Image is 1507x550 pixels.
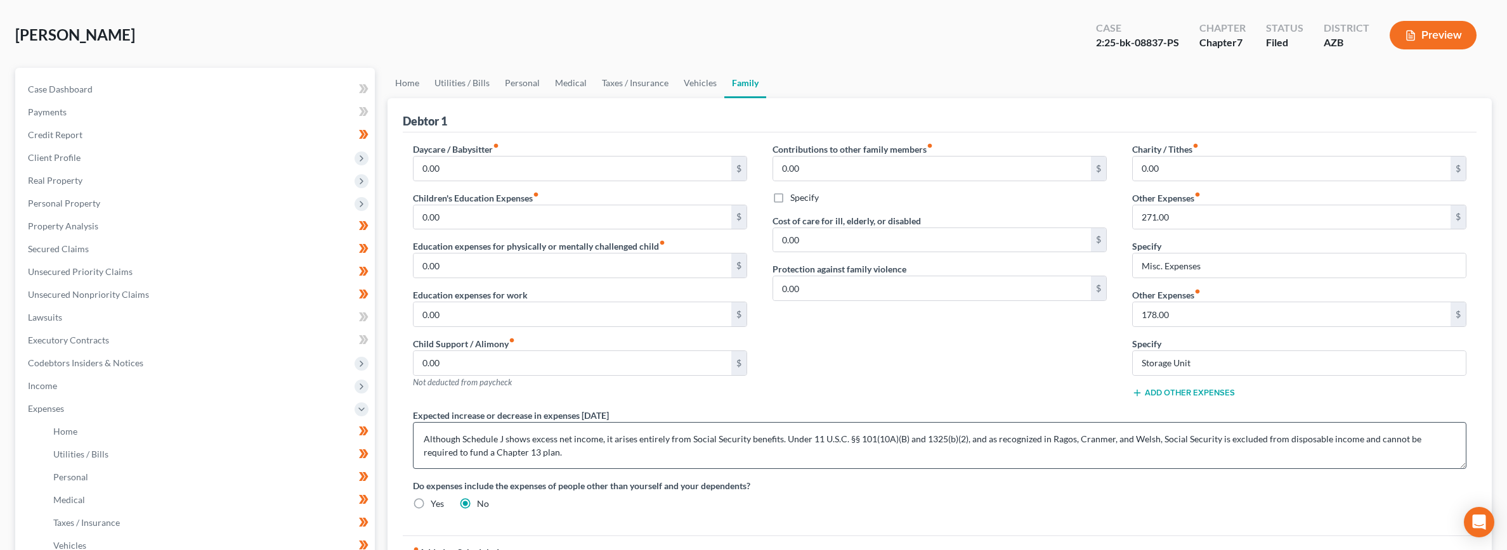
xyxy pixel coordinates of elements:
i: fiber_manual_record [509,337,515,343]
span: Expenses [28,403,64,414]
div: $ [731,351,747,375]
label: Specify [1132,337,1161,350]
span: [PERSON_NAME] [15,25,135,44]
span: Medical [53,494,85,505]
a: Taxes / Insurance [594,68,676,98]
a: Utilities / Bills [43,443,375,466]
a: Lawsuits [18,306,375,329]
div: Case [1096,21,1179,35]
a: Home [388,68,427,98]
div: $ [1091,276,1106,300]
i: fiber_manual_record [1192,143,1199,149]
a: Vehicles [676,68,724,98]
label: Contributions to other family members [773,143,933,156]
a: Utilities / Bills [427,68,497,98]
input: Specify... [1133,253,1466,278]
span: Utilities / Bills [53,449,108,459]
span: Executory Contracts [28,335,109,345]
div: Chapter [1199,35,1246,50]
input: -- [1133,302,1451,326]
a: Unsecured Nonpriority Claims [18,283,375,306]
span: Real Property [28,175,82,186]
label: Do expenses include the expenses of people other than yourself and your dependents? [413,479,1466,492]
label: Other Expenses [1132,191,1201,205]
i: fiber_manual_record [659,240,665,246]
span: Secured Claims [28,243,89,254]
label: Expected increase or decrease in expenses [DATE] [413,409,609,422]
a: Medical [43,489,375,511]
label: Education expenses for physically or mentally challenged child [413,240,665,253]
span: Unsecured Priority Claims [28,266,133,277]
a: Executory Contracts [18,329,375,352]
label: Education expenses for work [413,288,528,302]
input: Specify... [1133,351,1466,375]
a: Home [43,420,375,443]
label: Child Support / Alimony [413,337,515,350]
label: Cost of care for ill, elderly, or disabled [773,214,921,227]
span: Property Analysis [28,221,98,231]
div: Status [1266,21,1303,35]
div: Open Intercom Messenger [1464,507,1494,537]
input: -- [414,157,731,181]
label: Specify [790,191,819,204]
div: $ [731,253,747,278]
label: Children's Education Expenses [413,191,539,205]
button: Add Other Expenses [1132,388,1235,398]
a: Unsecured Priority Claims [18,260,375,283]
i: fiber_manual_record [533,191,539,198]
span: Codebtors Insiders & Notices [28,357,143,368]
div: $ [731,205,747,229]
div: $ [731,157,747,181]
a: Family [724,68,766,98]
span: Lawsuits [28,312,62,323]
label: Specify [1132,240,1161,253]
input: -- [414,302,731,326]
span: Income [28,380,57,391]
i: fiber_manual_record [1194,288,1201,295]
input: -- [414,205,731,229]
div: $ [1091,228,1106,252]
span: Payments [28,106,67,117]
label: Daycare / Babysitter [413,143,499,156]
span: Credit Report [28,129,82,140]
input: -- [1133,205,1451,229]
div: District [1324,21,1369,35]
label: Other Expenses [1132,288,1201,302]
i: fiber_manual_record [1194,191,1201,198]
label: Protection against family violence [773,262,906,276]
i: fiber_manual_record [927,143,933,149]
label: No [477,497,489,510]
a: Personal [43,466,375,489]
span: Unsecured Nonpriority Claims [28,289,149,300]
label: Yes [431,497,444,510]
span: Client Profile [28,152,81,163]
div: $ [1451,157,1466,181]
div: Chapter [1199,21,1246,35]
label: Charity / Tithes [1132,143,1199,156]
span: Personal Property [28,198,100,208]
a: Payments [18,101,375,124]
span: Case Dashboard [28,84,93,94]
a: Medical [547,68,594,98]
a: Credit Report [18,124,375,146]
span: 7 [1237,36,1243,48]
span: Taxes / Insurance [53,517,120,528]
div: $ [1091,157,1106,181]
a: Secured Claims [18,238,375,260]
span: Personal [53,471,88,482]
a: Taxes / Insurance [43,511,375,534]
span: Not deducted from paycheck [413,377,512,387]
a: Case Dashboard [18,78,375,101]
div: 2:25-bk-08837-PS [1096,35,1179,50]
input: -- [1133,157,1451,181]
div: Filed [1266,35,1303,50]
input: -- [773,228,1091,252]
input: -- [773,157,1091,181]
div: $ [1451,302,1466,326]
span: Home [53,426,77,437]
div: AZB [1324,35,1369,50]
div: Debtor 1 [403,113,447,129]
div: $ [1451,205,1466,229]
a: Personal [497,68,547,98]
input: -- [773,276,1091,300]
